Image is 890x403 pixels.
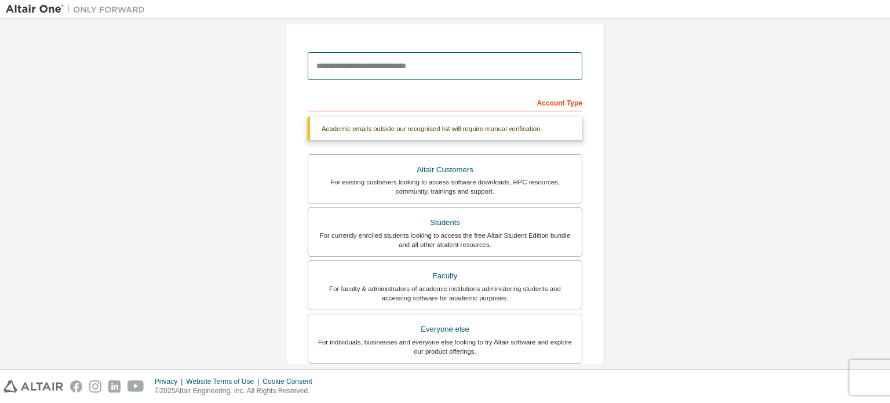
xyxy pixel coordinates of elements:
[108,380,121,393] img: linkedin.svg
[315,284,575,303] div: For faculty & administrators of academic institutions administering students and accessing softwa...
[186,377,262,386] div: Website Terms of Use
[3,380,63,393] img: altair_logo.svg
[6,3,151,15] img: Altair One
[315,337,575,356] div: For individuals, businesses and everyone else looking to try Altair software and explore our prod...
[155,377,186,386] div: Privacy
[315,162,575,178] div: Altair Customers
[127,380,144,393] img: youtube.svg
[315,268,575,284] div: Faculty
[308,93,582,111] div: Account Type
[262,377,319,386] div: Cookie Consent
[315,177,575,196] div: For existing customers looking to access software downloads, HPC resources, community, trainings ...
[315,231,575,249] div: For currently enrolled students looking to access the free Altair Student Edition bundle and all ...
[308,117,582,140] div: Academic emails outside our recognised list will require manual verification.
[315,321,575,337] div: Everyone else
[315,215,575,231] div: Students
[89,380,101,393] img: instagram.svg
[155,386,319,396] p: © 2025 Altair Engineering, Inc. All Rights Reserved.
[70,380,82,393] img: facebook.svg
